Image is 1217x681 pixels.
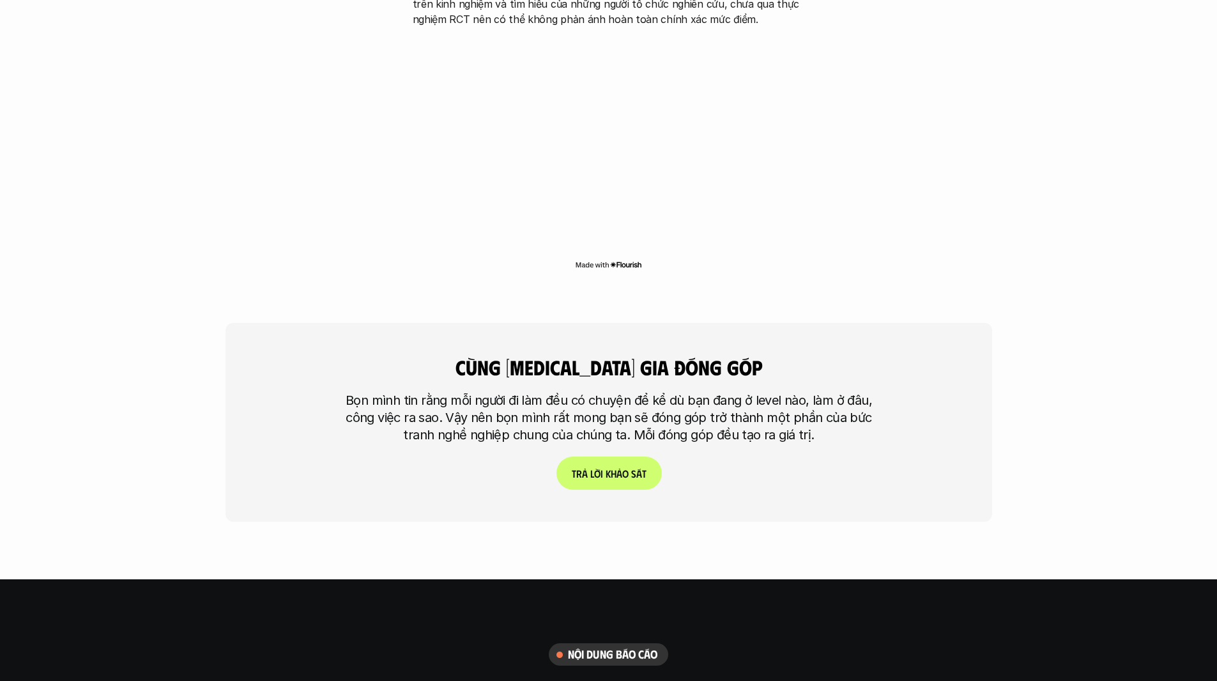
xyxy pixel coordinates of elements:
[568,647,658,662] h6: nội dung báo cáo
[401,355,816,379] h4: cùng [MEDICAL_DATA] gia đóng góp
[581,467,587,480] span: ả
[571,467,576,480] span: T
[605,467,610,480] span: k
[641,467,646,480] span: t
[610,467,616,480] span: h
[636,467,641,480] span: á
[575,260,642,270] img: Made with Flourish
[556,457,661,490] a: Trảlờikhảosát
[590,467,593,480] span: l
[593,467,600,480] span: ờ
[600,467,602,480] span: i
[622,467,628,480] span: o
[631,467,636,480] span: s
[576,467,581,480] span: r
[401,33,816,257] iframe: Interactive or visual content
[337,392,880,444] p: Bọn mình tin rằng mỗi người đi làm đều có chuyện để kể dù bạn đang ở level nào, làm ở đâu, công v...
[616,467,622,480] span: ả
